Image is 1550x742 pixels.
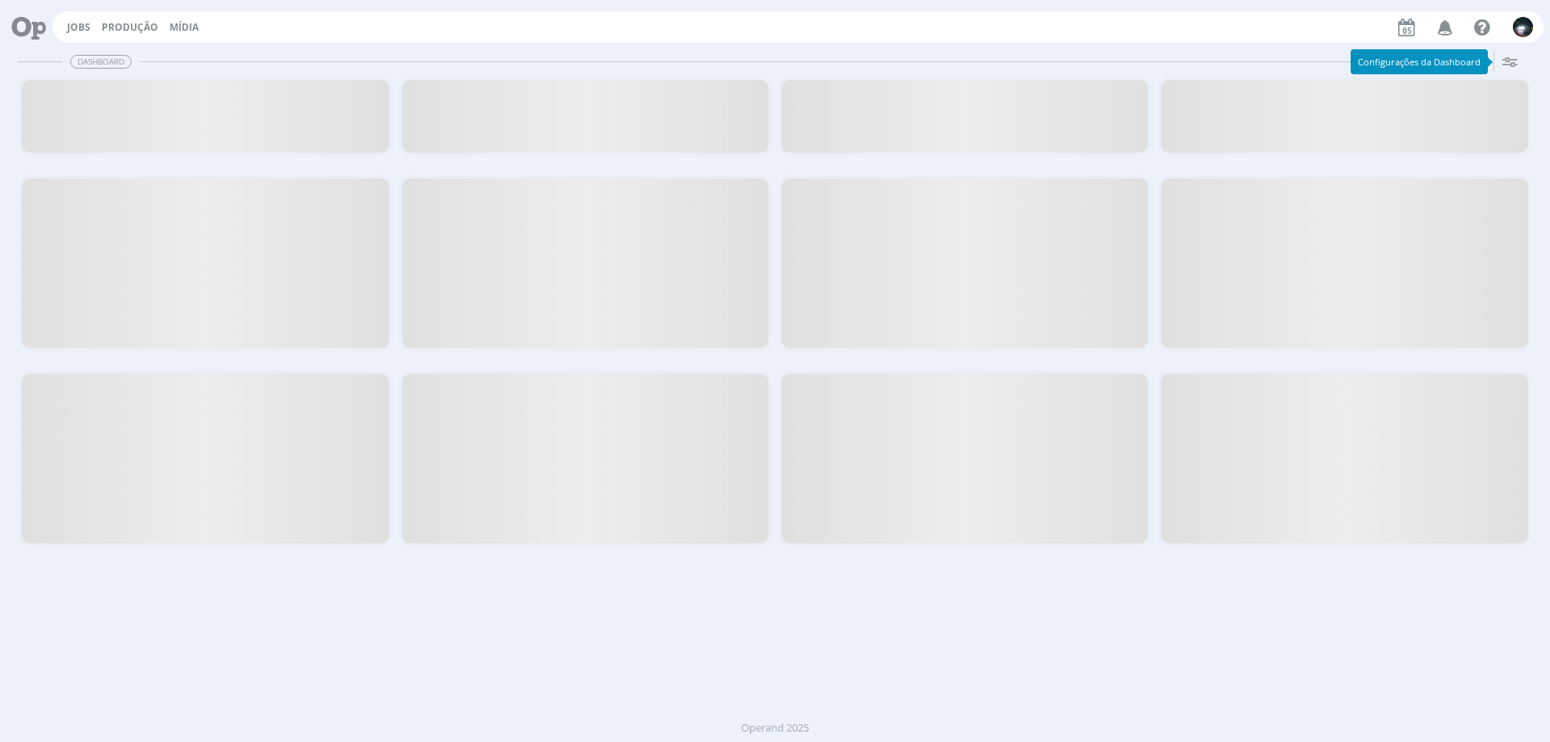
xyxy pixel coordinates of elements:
a: Produção [102,20,158,34]
button: G [1512,13,1534,41]
a: Jobs [67,20,90,34]
button: Produção [97,21,163,34]
button: Mídia [165,21,203,34]
img: G [1513,17,1533,37]
span: Dashboard [70,55,132,69]
div: Configurações da Dashboard [1351,49,1488,74]
button: Jobs [62,21,95,34]
a: Mídia [170,20,199,34]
